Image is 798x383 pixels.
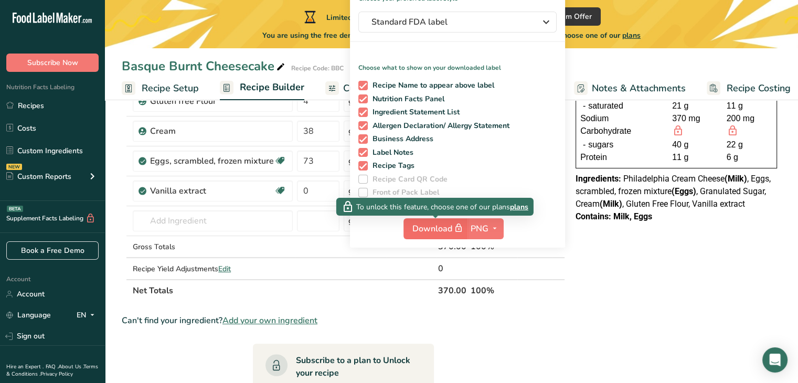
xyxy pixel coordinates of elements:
a: Book a Free Demo [6,241,99,260]
span: Notes & Attachments [592,81,686,95]
span: sugars [588,139,613,151]
span: Allergen Declaration/ Allergy Statement [368,121,510,131]
a: Privacy Policy [40,370,73,378]
div: Gross Totals [133,241,293,252]
div: 370 mg [672,112,718,125]
span: Front of Pack Label [368,188,440,197]
a: Customize Label [325,77,416,100]
div: 11 g [727,100,773,112]
a: Notes & Attachments [574,77,686,100]
div: Contains: Milk, Eggs [576,210,777,223]
div: 40 g [672,139,718,151]
div: g [348,215,354,227]
div: 200 mg [727,112,773,125]
span: plans [510,201,528,212]
div: EN [77,309,99,322]
span: PNG [471,222,488,235]
button: Download [403,218,467,239]
span: You are using the free demo version of [DOMAIN_NAME], to unlock all features please choose one of... [262,30,641,41]
span: Recipe Tags [368,161,415,171]
div: Custom Reports [6,171,71,182]
div: 11 g [672,151,718,164]
span: Download [412,222,465,235]
div: Can't find your ingredient? [122,314,565,327]
div: Recipe Code: BBC [291,63,344,73]
a: Recipe Builder [220,76,304,101]
a: Recipe Costing [707,77,791,100]
a: FAQ . [46,363,58,370]
span: Philadelphia Cream Cheese , Eggs, scrambled, frozen mixture , Granulated Sugar, Cream , Gluten Fr... [576,174,771,209]
button: PNG [467,218,504,239]
b: (Eggs) [672,186,696,196]
span: Nutrition Facts Panel [368,94,445,104]
span: Ingredients: [576,174,621,184]
div: 0 [438,262,466,275]
span: Subscribe Now [27,57,78,68]
th: 370.00 [436,279,469,301]
div: - [580,139,588,151]
span: Recipe Name to appear above label [368,81,495,90]
b: (Milk) [725,174,747,184]
span: Recipe Card QR Code [368,175,448,184]
b: (Milk) [600,199,622,209]
button: Subscribe Now [6,54,99,72]
div: Limited Time! [302,10,518,23]
div: 6 g [727,151,773,164]
span: Recipe Builder [240,80,304,94]
div: g [348,125,354,137]
p: Choose what to show on your downloaded label [350,55,565,72]
span: Recipe Costing [727,81,791,95]
span: Recipe Setup [142,81,199,95]
span: plans [622,30,641,40]
span: Sodium [580,112,609,125]
div: NEW [6,164,22,170]
span: Business Address [368,134,434,144]
span: saturated [588,100,623,112]
span: Carbohydrate [580,125,631,139]
div: BETA [7,206,23,212]
a: About Us . [58,363,83,370]
a: Terms & Conditions . [6,363,98,378]
div: Gluten free Flour [150,95,281,108]
div: Eggs, scrambled, frozen mixture [150,155,274,167]
a: Hire an Expert . [6,363,44,370]
div: g [348,185,354,197]
div: Vanilla extract [150,185,274,197]
div: - [580,100,588,112]
th: Net Totals [131,279,436,301]
div: 21 g [672,100,718,112]
span: To unlock this feature, choose one of our plans [356,201,510,212]
div: Recipe Yield Adjustments [133,263,293,274]
div: 22 g [727,139,773,151]
th: 100% [469,279,517,301]
div: g [348,95,354,108]
div: Basque Burnt Cheesecake [122,57,287,76]
div: Cream [150,125,281,137]
div: Subscribe to a plan to Unlock your recipe [296,354,413,379]
span: Standard FDA label [371,16,529,28]
span: Ingredient Statement List [368,108,460,117]
a: Language [6,306,51,324]
span: Add your own ingredient [222,314,317,327]
span: Label Notes [368,148,414,157]
input: Add Ingredient [133,210,293,231]
span: Customize Label [343,81,416,95]
div: g [348,155,354,167]
button: Redeem Offer [535,7,601,26]
div: Open Intercom Messenger [762,347,788,373]
a: Recipe Setup [122,77,199,100]
span: Protein [580,151,607,164]
span: Edit [218,264,231,274]
button: Standard FDA label [358,12,557,33]
span: Redeem Offer [544,11,592,22]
